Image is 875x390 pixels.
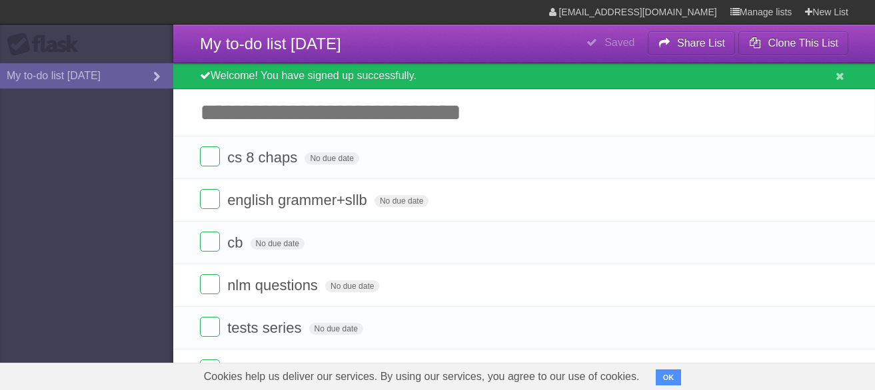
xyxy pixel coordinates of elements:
label: Done [200,232,220,252]
label: Done [200,146,220,166]
span: cb [227,234,246,251]
span: tests series [227,319,305,336]
span: No due date [305,152,359,164]
span: cs 8 chaps [227,149,301,166]
div: Flask [7,33,87,57]
button: OK [656,369,682,385]
label: Done [200,189,220,209]
b: Clone This List [768,37,838,49]
span: [PERSON_NAME] [227,362,351,379]
label: Done [200,317,220,337]
label: Done [200,274,220,294]
span: My to-do list [DATE] [200,35,341,53]
b: Saved [604,37,634,48]
span: Cookies help us deliver our services. By using our services, you agree to our use of cookies. [191,363,653,390]
span: No due date [325,280,379,292]
span: No due date [375,195,429,207]
span: No due date [309,323,363,335]
span: No due date [251,238,305,250]
b: Share List [677,37,725,49]
div: Welcome! You have signed up successfully. [173,63,875,89]
span: english grammer+sllb [227,192,371,208]
label: Done [200,359,220,379]
span: nlm questions [227,277,321,293]
button: Share List [648,31,736,55]
button: Clone This List [738,31,848,55]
